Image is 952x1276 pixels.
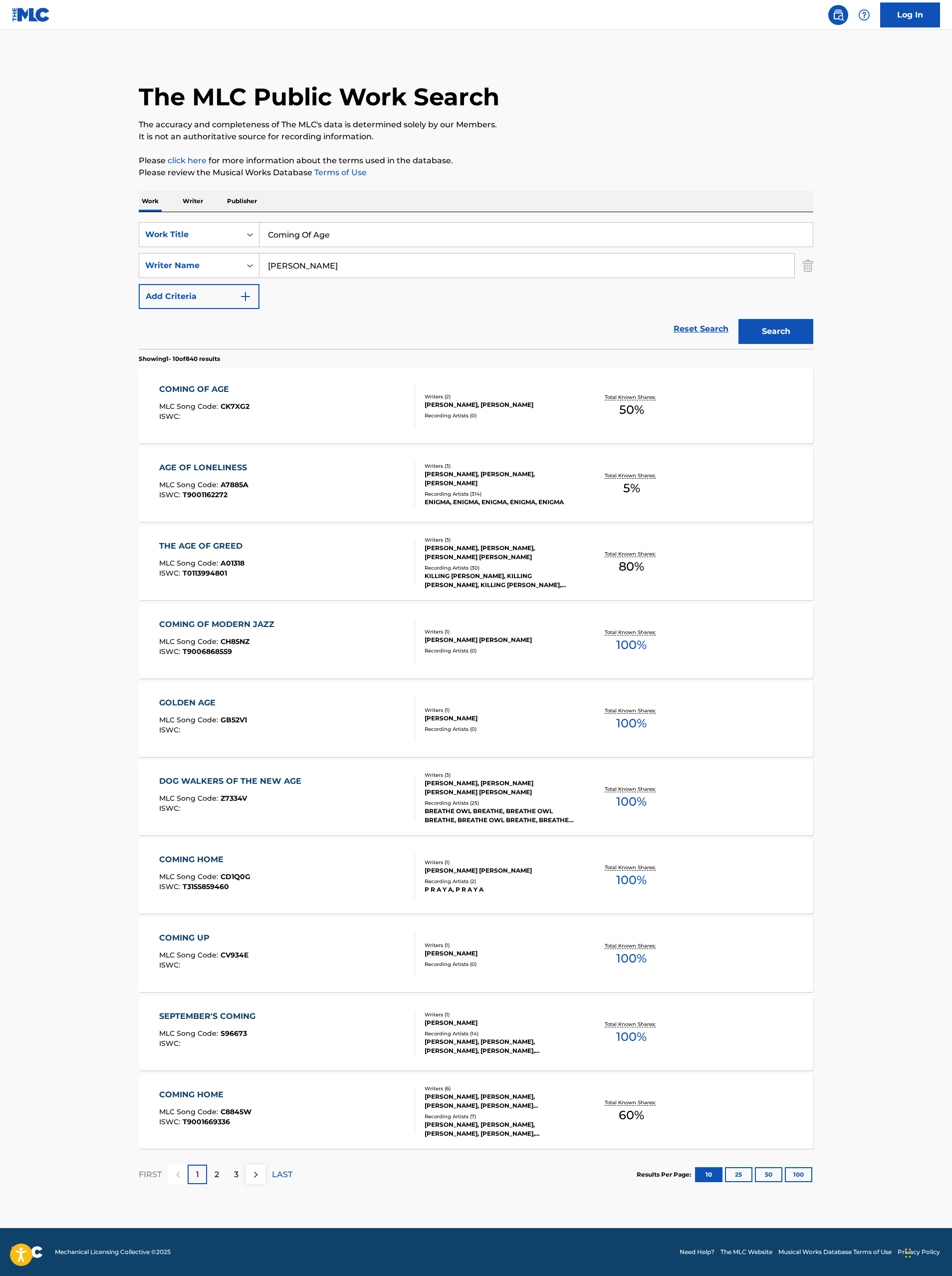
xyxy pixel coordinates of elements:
p: Publisher [224,191,260,212]
div: Recording Artists ( 314 ) [425,490,575,498]
a: DOG WALKERS OF THE NEW AGEMLC Song Code:Z7334VISWC:Writers (3)[PERSON_NAME], [PERSON_NAME] [PERSO... [139,760,813,835]
div: AGE OF LONELINESS [159,462,252,474]
div: Writers ( 1 ) [425,706,575,714]
span: A7885A [221,480,248,489]
div: THE AGE OF GREED [159,540,247,552]
div: Drag [905,1238,911,1268]
span: GB52V1 [221,715,247,724]
div: Writers ( 3 ) [425,536,575,544]
span: Z7334V [221,794,247,803]
a: Log In [880,2,940,27]
div: [PERSON_NAME], [PERSON_NAME], [PERSON_NAME], [PERSON_NAME] [PERSON_NAME], [PERSON_NAME], [PERSON_... [425,1092,575,1110]
div: COMING OF MODERN JAZZ [159,619,279,631]
span: MLC Song Code : [159,402,221,411]
a: Public Search [828,5,848,25]
span: A01318 [221,559,244,568]
span: ISWC : [159,804,183,813]
div: SEPTEMBER'S COMING [159,1010,260,1022]
span: MLC Song Code : [159,715,221,724]
div: DOG WALKERS OF THE NEW AGE [159,775,306,787]
div: [PERSON_NAME], [PERSON_NAME], [PERSON_NAME] [425,470,575,488]
div: [PERSON_NAME], [PERSON_NAME], [PERSON_NAME], [PERSON_NAME], [PERSON_NAME] [425,1037,575,1055]
button: 50 [755,1167,782,1182]
div: [PERSON_NAME], [PERSON_NAME], [PERSON_NAME] [PERSON_NAME] [425,544,575,562]
a: COMING HOMEMLC Song Code:CD1Q0GISWC:T3155859460Writers (1)[PERSON_NAME] [PERSON_NAME]Recording Ar... [139,839,813,914]
div: [PERSON_NAME], [PERSON_NAME], [PERSON_NAME], [PERSON_NAME], [PERSON_NAME] [425,1120,575,1138]
div: COMING UP [159,932,248,944]
span: ISWC : [159,647,183,656]
p: Total Known Shares: [605,707,658,714]
span: ISWC : [159,1117,183,1126]
div: COMING HOME [159,854,250,866]
img: Delete Criterion [802,253,813,278]
p: Total Known Shares: [605,472,658,479]
a: COMING OF MODERN JAZZMLC Song Code:CH85NZISWC:T9006868559Writers (1)[PERSON_NAME] [PERSON_NAME]Re... [139,604,813,678]
span: MLC Song Code : [159,637,221,646]
p: FIRST [139,1169,162,1181]
button: 100 [785,1167,812,1182]
p: Showing 1 - 10 of 840 results [139,354,220,363]
div: Writers ( 6 ) [425,1085,575,1092]
img: MLC Logo [12,7,50,22]
span: 100 % [616,871,647,889]
span: 100 % [616,950,647,967]
span: MLC Song Code : [159,480,221,489]
p: Total Known Shares: [605,393,658,401]
a: Reset Search [669,318,733,340]
div: [PERSON_NAME] [PERSON_NAME] [425,636,575,644]
a: SEPTEMBER'S COMINGMLC Song Code:S96673ISWC:Writers (1)[PERSON_NAME]Recording Artists (14)[PERSON_... [139,995,813,1070]
p: Please for more information about the terms used in the database. [139,155,813,167]
div: Writers ( 2 ) [425,393,575,400]
img: 9d2ae6d4665cec9f34b9.svg [239,291,251,303]
a: The MLC Website [720,1248,772,1257]
div: KILLING [PERSON_NAME], KILLING [PERSON_NAME], KILLING [PERSON_NAME], KILLING [PERSON_NAME], KILLI... [425,572,575,590]
p: Please review the Musical Works Database [139,167,813,179]
div: Recording Artists ( 0 ) [425,647,575,654]
span: MLC Song Code : [159,951,221,959]
p: Total Known Shares: [605,1020,658,1028]
form: Search Form [139,222,813,349]
p: Total Known Shares: [605,785,658,793]
div: Recording Artists ( 14 ) [425,1030,575,1037]
p: The accuracy and completeness of The MLC's data is determined solely by our Members. [139,119,813,131]
a: Musical Works Database Terms of Use [778,1248,892,1257]
p: It is not an authoritative source for recording information. [139,131,813,143]
span: 5 % [623,479,640,497]
div: COMING HOME [159,1089,251,1101]
span: Mechanical Licensing Collective © 2025 [55,1248,171,1257]
div: GOLDEN AGE [159,697,247,709]
span: 100 % [616,714,647,732]
p: Writer [180,191,206,212]
p: 1 [196,1169,199,1181]
a: THE AGE OF GREEDMLC Song Code:A01318ISWC:T0113994801Writers (3)[PERSON_NAME], [PERSON_NAME], [PER... [139,525,813,600]
a: COMING OF AGEMLC Song Code:CK7XG2ISWC:Writers (2)[PERSON_NAME], [PERSON_NAME]Recording Artists (0... [139,368,813,443]
div: Recording Artists ( 7 ) [425,1113,575,1120]
div: Chat Widget [902,1228,952,1276]
a: Privacy Policy [898,1248,940,1257]
div: [PERSON_NAME] [PERSON_NAME] [425,866,575,875]
p: Total Known Shares: [605,1099,658,1106]
button: 25 [725,1167,752,1182]
a: Terms of Use [312,168,367,177]
div: [PERSON_NAME] [425,949,575,958]
div: Work Title [145,229,235,241]
a: click here [168,156,207,165]
div: Recording Artists ( 25 ) [425,799,575,807]
span: T9001162272 [183,490,228,499]
div: Writers ( 1 ) [425,942,575,949]
button: Search [738,319,813,344]
div: [PERSON_NAME] [425,1018,575,1027]
div: [PERSON_NAME], [PERSON_NAME] [PERSON_NAME] [PERSON_NAME] [425,779,575,797]
div: Help [854,5,874,25]
div: Writers ( 3 ) [425,462,575,470]
span: 100 % [616,1028,647,1046]
div: Writer Name [145,260,235,272]
div: Writers ( 1 ) [425,1011,575,1018]
span: 50 % [619,401,644,419]
div: ENIGMA, ENIGMA, ENIGMA, ENIGMA, ENIGMA [425,498,575,507]
span: ISWC : [159,412,183,421]
a: AGE OF LONELINESSMLC Song Code:A7885AISWC:T9001162272Writers (3)[PERSON_NAME], [PERSON_NAME], [PE... [139,447,813,522]
a: COMING UPMLC Song Code:CV934EISWC:Writers (1)[PERSON_NAME]Recording Artists (0)Total Known Shares... [139,917,813,992]
span: MLC Song Code : [159,794,221,803]
p: Total Known Shares: [605,864,658,871]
